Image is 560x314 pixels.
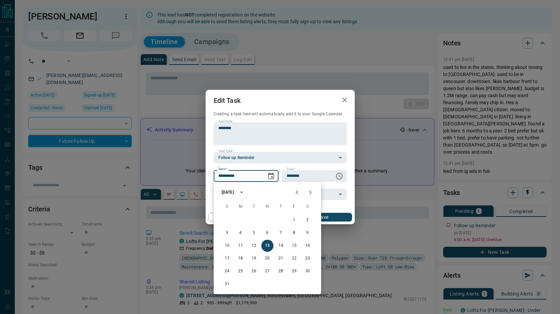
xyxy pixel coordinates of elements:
[218,167,227,171] label: Date
[302,214,314,226] button: 2
[264,169,278,183] button: Choose date, selected date is Aug 13, 2025
[302,200,314,213] span: Saturday
[248,227,260,239] button: 5
[287,167,295,171] label: Time
[221,265,233,277] button: 24
[234,227,247,239] button: 4
[221,278,233,290] button: 31
[275,252,287,265] button: 21
[261,252,273,265] button: 20
[288,252,300,265] button: 22
[234,240,247,252] button: 11
[302,240,314,252] button: 16
[288,214,300,226] button: 1
[221,227,233,239] button: 3
[218,149,234,153] label: Task Type
[261,240,273,252] button: 13
[236,187,247,198] button: calendar view is open, switch to year view
[275,240,287,252] button: 14
[221,200,233,213] span: Sunday
[275,200,287,213] span: Thursday
[248,252,260,265] button: 19
[248,200,260,213] span: Tuesday
[234,200,247,213] span: Monday
[218,119,232,124] label: Task Note
[261,265,273,277] button: 27
[275,265,287,277] button: 28
[333,169,346,183] button: Choose time, selected time is 6:00 AM
[302,252,314,265] button: 23
[248,240,260,252] button: 12
[288,200,300,213] span: Friday
[288,240,300,252] button: 15
[302,227,314,239] button: 9
[206,90,249,111] h2: Edit Task
[290,186,304,199] button: Previous month
[288,227,300,239] button: 8
[234,265,247,277] button: 25
[302,265,314,277] button: 30
[214,111,347,117] p: Creating a task here will automatically add it to your Google Calendar.
[304,186,317,199] button: Next month
[208,213,266,222] button: Cancel
[275,227,287,239] button: 7
[294,213,352,222] button: Save
[288,265,300,277] button: 29
[261,200,273,213] span: Wednesday
[234,252,247,265] button: 18
[221,240,233,252] button: 10
[222,189,234,195] div: [DATE]
[248,265,260,277] button: 26
[221,252,233,265] button: 17
[261,227,273,239] button: 6
[214,152,347,163] div: Follow up Reminder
